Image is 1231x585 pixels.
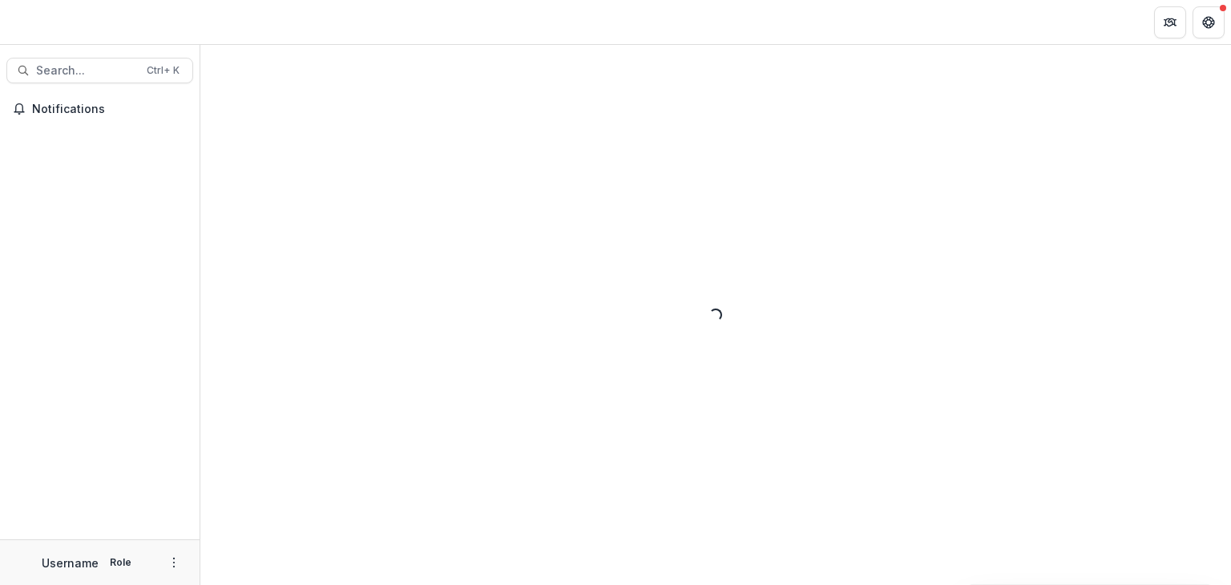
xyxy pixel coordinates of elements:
div: Ctrl + K [143,62,183,79]
button: Get Help [1193,6,1225,38]
span: Search... [36,64,137,78]
button: Search... [6,58,193,83]
button: Partners [1154,6,1186,38]
button: More [164,553,184,572]
button: Notifications [6,96,193,122]
p: Role [105,555,136,570]
span: Notifications [32,103,187,116]
p: Username [42,555,99,571]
